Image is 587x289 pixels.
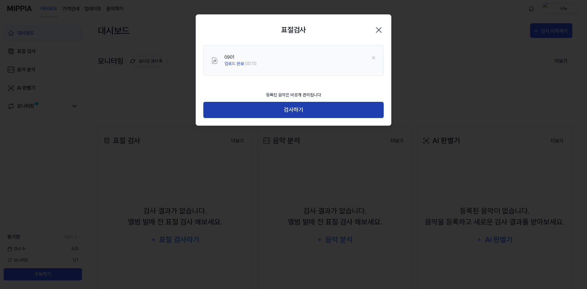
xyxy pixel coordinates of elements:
button: 검사하기 [203,102,384,118]
div: · 00:10 [224,61,257,67]
span: 업로드 완료 [224,61,244,66]
div: 0901 [224,54,257,61]
img: File Select [211,57,218,64]
h2: 표절검사 [281,24,306,35]
div: 등록된 음악은 비공개 관리됩니다 [262,88,325,102]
